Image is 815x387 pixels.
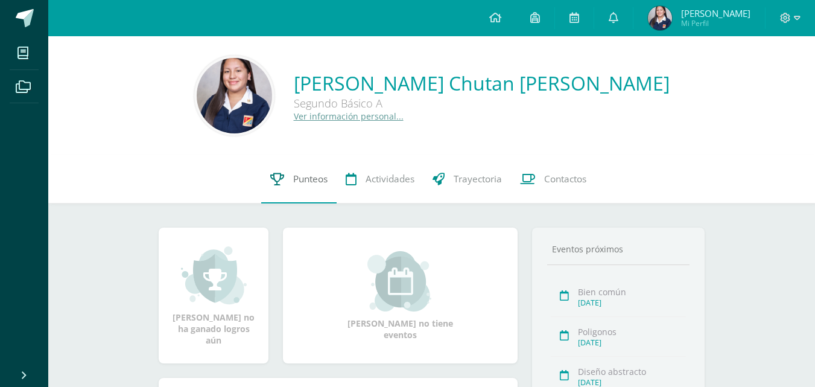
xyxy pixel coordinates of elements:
span: Contactos [544,173,586,185]
a: Actividades [337,155,423,203]
div: Eventos próximos [547,243,690,255]
span: Trayectoria [454,173,502,185]
a: Ver información personal... [294,110,404,122]
div: Segundo Básico A [294,96,656,110]
img: event_small.png [367,251,433,312]
a: Trayectoria [423,155,511,203]
img: 7354d73593949df9a3e35f913e4650c1.png [197,58,272,133]
a: Contactos [511,155,595,203]
img: achievement_small.png [181,245,247,305]
div: [DATE] [578,337,686,348]
a: [PERSON_NAME] Chutan [PERSON_NAME] [294,70,670,96]
a: Punteos [261,155,337,203]
span: [PERSON_NAME] [681,7,750,19]
div: Poligonos [578,326,686,337]
div: Bien común [578,286,686,298]
span: Actividades [366,173,414,185]
div: Diseño abstracto [578,366,686,377]
div: [PERSON_NAME] no ha ganado logros aún [171,245,256,346]
div: [PERSON_NAME] no tiene eventos [340,251,461,341]
span: Punteos [293,173,328,185]
img: 94f2c78d5a9f833833166952f9b0ac0a.png [648,6,672,30]
span: Mi Perfil [681,18,750,28]
div: [DATE] [578,298,686,308]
